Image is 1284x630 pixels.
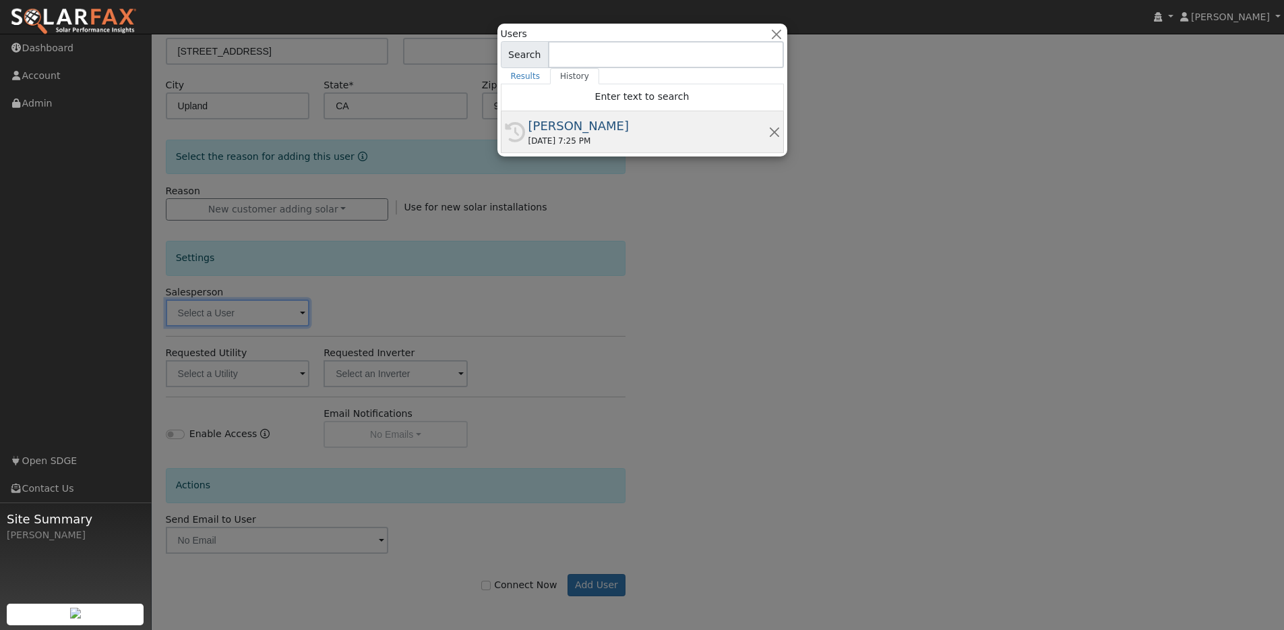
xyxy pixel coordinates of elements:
[501,68,551,84] a: Results
[7,528,144,542] div: [PERSON_NAME]
[768,125,781,139] button: Remove this history
[528,135,768,147] div: [DATE] 7:25 PM
[505,122,525,142] i: History
[1191,11,1270,22] span: [PERSON_NAME]
[501,41,549,68] span: Search
[501,27,527,41] span: Users
[595,91,690,102] span: Enter text to search
[10,7,137,36] img: SolarFax
[7,510,144,528] span: Site Summary
[550,68,599,84] a: History
[528,117,768,135] div: [PERSON_NAME]
[70,608,81,619] img: retrieve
